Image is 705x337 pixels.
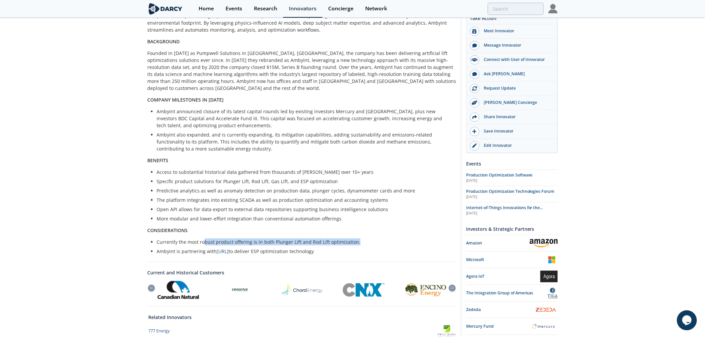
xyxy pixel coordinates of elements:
[157,206,452,213] li: Open API allows for data export to external data repositories supporting business intelligence so...
[365,6,387,11] div: Network
[328,6,353,11] div: Concierge
[479,57,554,63] div: Connect with User of Innovator
[466,321,558,332] a: Mercury Fund Mercury Fund
[231,281,249,299] img: Cenovus Energy
[254,6,277,11] div: Research
[466,172,558,183] a: Production Optimization Software [DATE]
[530,239,558,247] img: Amazon
[157,178,452,185] li: Specific product solutions for Plunger Lift, Rod Lift, Gas Lift, and ESP optimization
[199,6,214,11] div: Home
[466,205,558,216] a: Internet-of-Things Innovations for the Upstream Industrial Sector Forum [DATE]
[479,143,554,149] div: Edit Innovator
[466,254,558,266] a: Microsoft Microsoft
[530,322,558,331] img: Mercury Fund
[289,6,317,11] div: Innovators
[479,42,554,48] div: Message Innovator
[466,223,558,235] div: Investors & Strategic Partners
[405,284,446,296] img: Encino Energy
[534,304,558,316] img: Zededa
[466,237,558,249] a: Amazon Amazon
[677,310,698,330] iframe: chat widget
[158,281,199,299] img: Canadian Natural Resources Limited
[540,271,558,282] img: Agora IoT
[147,227,188,233] strong: CONSIDERATIONS
[548,4,558,13] img: Profile
[217,248,229,254] a: [URL]
[466,188,558,200] a: Production Optimization Technologies Forum [DATE]
[479,114,554,120] div: Share Innovator
[147,50,456,92] p: Founded in [DATE] as Pumpwell Solutions in [GEOGRAPHIC_DATA], [GEOGRAPHIC_DATA], the company has ...
[466,188,555,194] span: Production Optimization Technologies Forum
[157,215,452,222] li: More modular and lower-effort integration than conventional automation offerings
[479,28,554,34] div: Meet Innovator
[149,325,455,337] a: 777 Energy 777 Energy
[157,238,452,245] li: Currently the most robust product offering is in both Plunger Lift and Rod Lift optimization.
[147,38,180,45] strong: BACKGROUND
[147,97,224,103] strong: COMPANY MILESTONES IN [DATE]
[466,287,558,299] a: The Integration Group of Americas The Integration Group of Americas
[466,257,546,263] div: Microsoft
[479,128,554,134] div: Save Innovator
[466,273,540,279] div: Agora IoT
[466,15,557,24] div: Take Action
[149,328,170,334] div: 777 Energy
[488,3,544,15] input: Advanced Search
[466,125,557,139] button: Save Innovator
[466,194,558,200] div: [DATE]
[466,271,558,282] a: Agora IoT Agora IoT
[466,323,530,329] div: Mercury Fund
[466,290,548,296] div: The Integration Group of Americas
[466,139,557,153] a: Edit Innovator
[479,85,554,91] div: Request Update
[466,172,533,178] span: Production Optimization Software
[157,196,452,203] li: The platform integrates into existing SCADA as well as production optimization and accounting sys...
[548,287,558,299] img: The Integration Group of Americas
[157,108,452,129] li: Ambyint announced closure of its latest capital rounds led by existing investors Mercury and [GEO...
[147,269,456,276] a: Current and Historical Customers
[479,71,554,77] div: Ask [PERSON_NAME]
[466,178,558,183] div: [DATE]
[226,6,242,11] div: Events
[281,284,323,295] img: Chord Energy
[157,168,452,175] li: Access to substantial historical data gathered from thousands of [PERSON_NAME] over 10+ years
[147,3,184,15] img: logo-wide.svg
[437,325,455,337] img: 777 Energy
[466,205,543,216] span: Internet-of-Things Innovations for the Upstream Industrial Sector Forum
[147,157,168,164] strong: BENEFITS
[157,248,452,255] li: Ambyint is partnering with to deliver ESP optimization technology
[466,307,534,313] div: Zededa
[466,240,530,246] div: Amazon
[546,254,558,266] img: Microsoft
[157,131,452,152] li: Ambyint also expanded, and is currently expanding, its mitigation capabilities, adding sustainabi...
[149,314,192,321] a: Related Innovators
[157,187,452,194] li: Predictive analytics as well as anomaly detection on production data, plunger cycles, dynamometer...
[466,211,558,216] div: [DATE]
[466,158,558,169] div: Events
[479,100,554,106] div: [PERSON_NAME] Concierge
[147,12,456,33] p: The platform helps oil and gas producers increase production, reduce operating costs, increase wo...
[343,283,384,296] img: CNX Resources
[466,304,558,316] a: Zededa Zededa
